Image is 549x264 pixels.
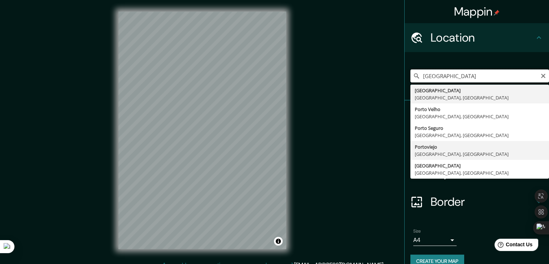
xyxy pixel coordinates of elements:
div: [GEOGRAPHIC_DATA], [GEOGRAPHIC_DATA] [415,94,545,101]
h4: Border [431,195,535,209]
img: pin-icon.png [494,10,500,16]
canvas: Map [118,12,286,249]
h4: Mappin [454,4,500,19]
div: [GEOGRAPHIC_DATA] [415,87,545,94]
div: [GEOGRAPHIC_DATA], [GEOGRAPHIC_DATA] [415,132,545,139]
input: Pick your city or area [410,69,549,82]
div: Layout [405,158,549,187]
div: Portoviejo [415,143,545,150]
label: Size [413,228,421,234]
div: Pins [405,101,549,129]
button: Toggle attribution [274,237,283,246]
div: Style [405,129,549,158]
button: Clear [540,72,546,79]
div: Porto Seguro [415,124,545,132]
div: [GEOGRAPHIC_DATA], [GEOGRAPHIC_DATA] [415,150,545,158]
div: A4 [413,234,457,246]
h4: Location [431,30,535,45]
iframe: Help widget launcher [485,236,541,256]
div: Location [405,23,549,52]
div: Porto Velho [415,106,545,113]
div: [GEOGRAPHIC_DATA] [415,162,545,169]
div: [GEOGRAPHIC_DATA], [GEOGRAPHIC_DATA] [415,169,545,176]
h4: Layout [431,166,535,180]
div: Border [405,187,549,216]
div: [GEOGRAPHIC_DATA], [GEOGRAPHIC_DATA] [415,113,545,120]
